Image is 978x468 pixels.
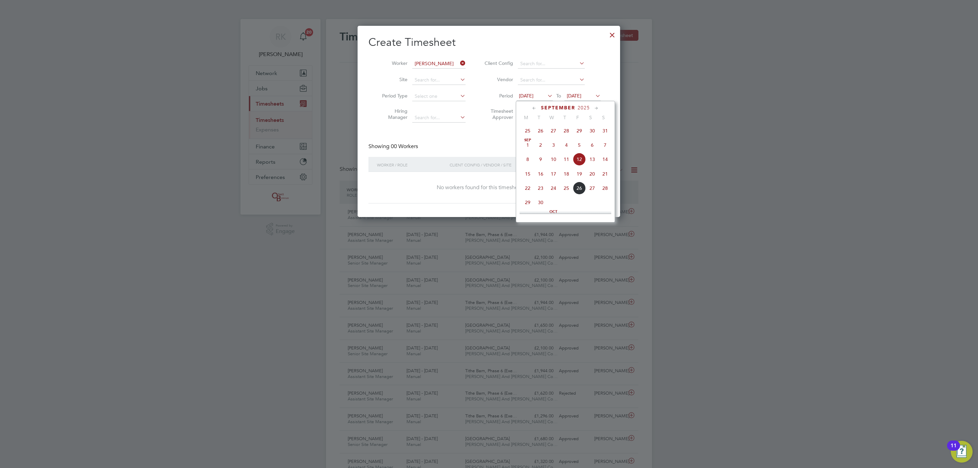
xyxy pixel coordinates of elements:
input: Search for... [412,75,466,85]
span: 25 [560,182,573,195]
span: 13 [586,153,599,166]
span: 15 [521,167,534,180]
span: 4 [560,139,573,151]
label: Worker [377,60,407,66]
span: 5 [599,210,612,223]
span: 31 [599,124,612,137]
h2: Create Timesheet [368,35,609,50]
span: W [545,114,558,121]
span: 22 [521,182,534,195]
span: 25 [521,124,534,137]
input: Search for... [412,113,466,123]
label: Period Type [377,93,407,99]
div: 11 [950,446,957,454]
span: 5 [573,139,586,151]
span: [DATE] [519,93,533,99]
label: Hiring Manager [377,108,407,120]
div: Client Config / Vendor / Site [448,157,557,173]
span: 1 [521,139,534,151]
span: 27 [547,124,560,137]
input: Search for... [518,75,585,85]
span: M [520,114,532,121]
span: 18 [560,167,573,180]
span: 2025 [578,105,590,111]
span: 00 Workers [391,143,418,150]
span: T [532,114,545,121]
span: 9 [534,153,547,166]
input: Search for... [518,59,585,69]
span: 26 [534,124,547,137]
span: 17 [547,167,560,180]
span: 29 [521,196,534,209]
span: 10 [547,153,560,166]
span: 2 [534,139,547,151]
div: Worker / Role [375,157,448,173]
label: Site [377,76,407,83]
input: Select one [412,92,466,101]
span: 19 [573,167,586,180]
div: No workers found for this timesheet period. [375,184,602,191]
span: 21 [599,167,612,180]
div: Showing [368,143,419,150]
span: 8 [521,153,534,166]
span: 3 [547,139,560,151]
span: 28 [599,182,612,195]
span: 3 [573,210,586,223]
span: 29 [573,124,586,137]
label: Client Config [483,60,513,66]
span: 30 [586,124,599,137]
span: Sep [521,139,534,142]
span: T [558,114,571,121]
span: S [597,114,610,121]
span: Oct [547,210,560,214]
input: Search for... [412,59,466,69]
span: 26 [573,182,586,195]
span: 23 [534,182,547,195]
span: 11 [560,153,573,166]
span: 28 [560,124,573,137]
span: 2 [560,210,573,223]
span: 12 [573,153,586,166]
span: S [584,114,597,121]
span: 6 [586,139,599,151]
label: Timesheet Approver [483,108,513,120]
label: Period [483,93,513,99]
span: F [571,114,584,121]
span: [DATE] [567,93,581,99]
span: To [554,91,563,100]
span: September [541,105,575,111]
span: 20 [586,167,599,180]
span: 16 [534,167,547,180]
span: 4 [586,210,599,223]
span: 27 [586,182,599,195]
label: Vendor [483,76,513,83]
span: 7 [599,139,612,151]
button: Open Resource Center, 11 new notifications [951,441,973,463]
span: 14 [599,153,612,166]
span: 1 [547,210,560,223]
span: 24 [547,182,560,195]
span: 30 [534,196,547,209]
